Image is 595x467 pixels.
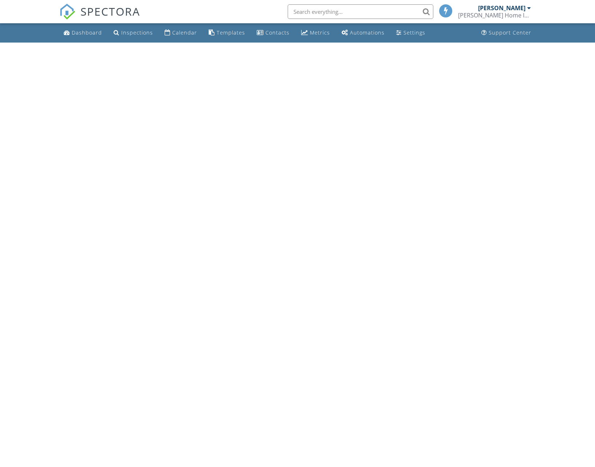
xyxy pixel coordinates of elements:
div: [PERSON_NAME] [478,4,525,12]
a: Automations (Basic) [339,26,387,40]
a: SPECTORA [59,10,140,25]
div: Stamper Home Inspections [458,12,531,19]
a: Contacts [254,26,292,40]
div: Inspections [121,29,153,36]
a: Metrics [298,26,333,40]
span: SPECTORA [80,4,140,19]
a: Templates [206,26,248,40]
div: Templates [217,29,245,36]
div: Dashboard [72,29,102,36]
div: Settings [403,29,425,36]
a: Inspections [111,26,156,40]
div: Automations [350,29,385,36]
div: Metrics [310,29,330,36]
img: The Best Home Inspection Software - Spectora [59,4,75,20]
a: Settings [393,26,428,40]
div: Contacts [265,29,289,36]
a: Calendar [162,26,200,40]
div: Calendar [172,29,197,36]
div: Support Center [489,29,531,36]
a: Dashboard [61,26,105,40]
input: Search everything... [288,4,433,19]
a: Support Center [478,26,534,40]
